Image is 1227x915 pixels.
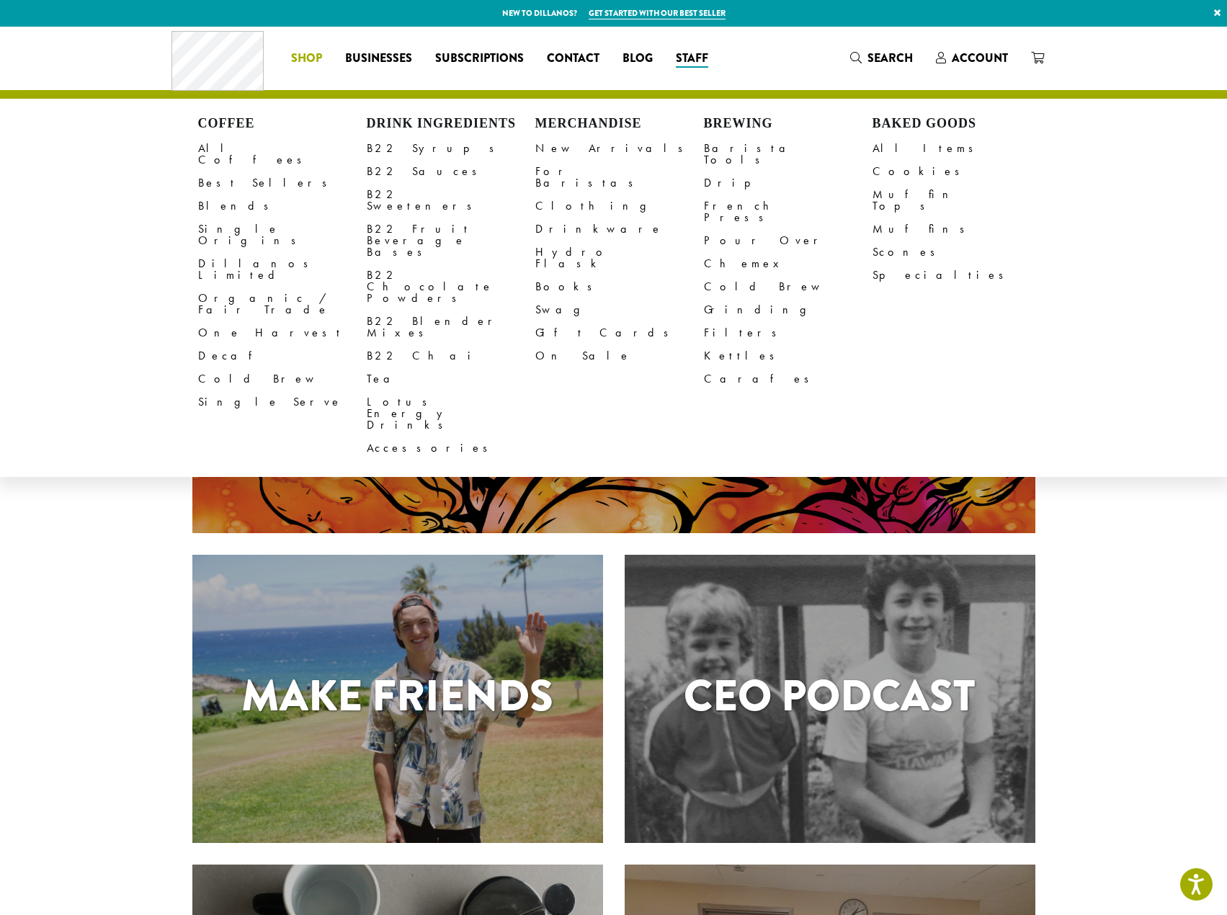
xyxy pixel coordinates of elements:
[367,116,535,132] h4: Drink Ingredients
[435,50,524,68] span: Subscriptions
[535,321,704,344] a: Gift Cards
[625,555,1035,843] a: CEO Podcast
[192,664,603,728] h1: Make Friends
[704,229,873,252] a: Pour Over
[623,50,653,68] span: Blog
[664,47,720,70] a: Staff
[535,298,704,321] a: Swag
[704,321,873,344] a: Filters
[535,137,704,160] a: New Arrivals
[367,437,535,460] a: Accessories
[198,218,367,252] a: Single Origins
[198,367,367,390] a: Cold Brew
[535,241,704,275] a: Hydro Flask
[345,50,412,68] span: Businesses
[839,46,924,70] a: Search
[873,116,1041,132] h4: Baked Goods
[704,275,873,298] a: Cold Brew
[367,137,535,160] a: B22 Syrups
[198,321,367,344] a: One Harvest
[535,160,704,195] a: For Baristas
[198,171,367,195] a: Best Sellers
[873,264,1041,287] a: Specialties
[367,367,535,390] a: Tea
[198,137,367,171] a: All Coffees
[704,137,873,171] a: Barista Tools
[704,298,873,321] a: Grinding
[198,195,367,218] a: Blends
[291,50,322,68] span: Shop
[198,252,367,287] a: Dillanos Limited
[198,344,367,367] a: Decaf
[535,275,704,298] a: Books
[676,50,708,68] span: Staff
[198,390,367,414] a: Single Serve
[367,183,535,218] a: B22 Sweeteners
[952,50,1008,66] span: Account
[873,160,1041,183] a: Cookies
[867,50,913,66] span: Search
[704,195,873,229] a: French Press
[367,218,535,264] a: B22 Fruit Beverage Bases
[367,344,535,367] a: B22 Chai
[535,218,704,241] a: Drinkware
[873,218,1041,241] a: Muffins
[704,171,873,195] a: Drip
[535,344,704,367] a: On Sale
[704,367,873,390] a: Carafes
[873,183,1041,218] a: Muffin Tops
[704,116,873,132] h4: Brewing
[198,116,367,132] h4: Coffee
[535,116,704,132] h4: Merchandise
[589,7,726,19] a: Get started with our best seller
[704,252,873,275] a: Chemex
[367,264,535,310] a: B22 Chocolate Powders
[873,241,1041,264] a: Scones
[367,390,535,437] a: Lotus Energy Drinks
[192,555,603,843] a: Make Friends
[535,195,704,218] a: Clothing
[547,50,599,68] span: Contact
[367,310,535,344] a: B22 Blender Mixes
[704,344,873,367] a: Kettles
[873,137,1041,160] a: All Items
[367,160,535,183] a: B22 Sauces
[625,664,1035,728] h1: CEO Podcast
[198,287,367,321] a: Organic / Fair Trade
[280,47,334,70] a: Shop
